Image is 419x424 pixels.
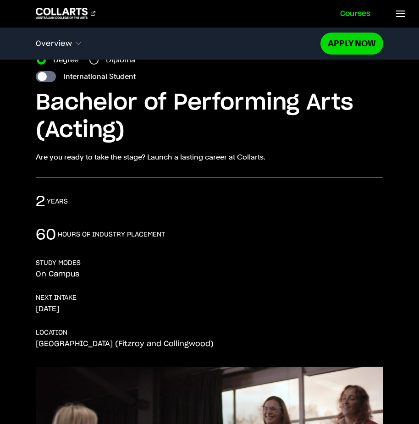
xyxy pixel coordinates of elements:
p: 60 [36,226,56,244]
p: [DATE] [36,304,59,314]
label: Diploma [106,55,141,66]
h3: hours of industry placement [58,230,165,239]
button: Overview [36,34,321,53]
span: Overview [36,39,72,48]
h3: years [47,197,68,206]
label: International Student [63,71,136,82]
h3: STUDY MODES [36,259,81,268]
h3: LOCATION [36,328,67,337]
label: Degree [53,55,84,66]
h1: Bachelor of Performing Arts (Acting) [36,89,384,144]
p: [GEOGRAPHIC_DATA] (Fitzroy and Collingwood) [36,339,214,348]
h3: NEXT INTAKE [36,293,77,303]
p: 2 [36,193,45,211]
div: Go to homepage [36,8,95,19]
p: On Campus [36,270,79,279]
p: Are you ready to take the stage? Launch a lasting career at Collarts. [36,152,384,163]
a: Apply Now [320,33,383,54]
